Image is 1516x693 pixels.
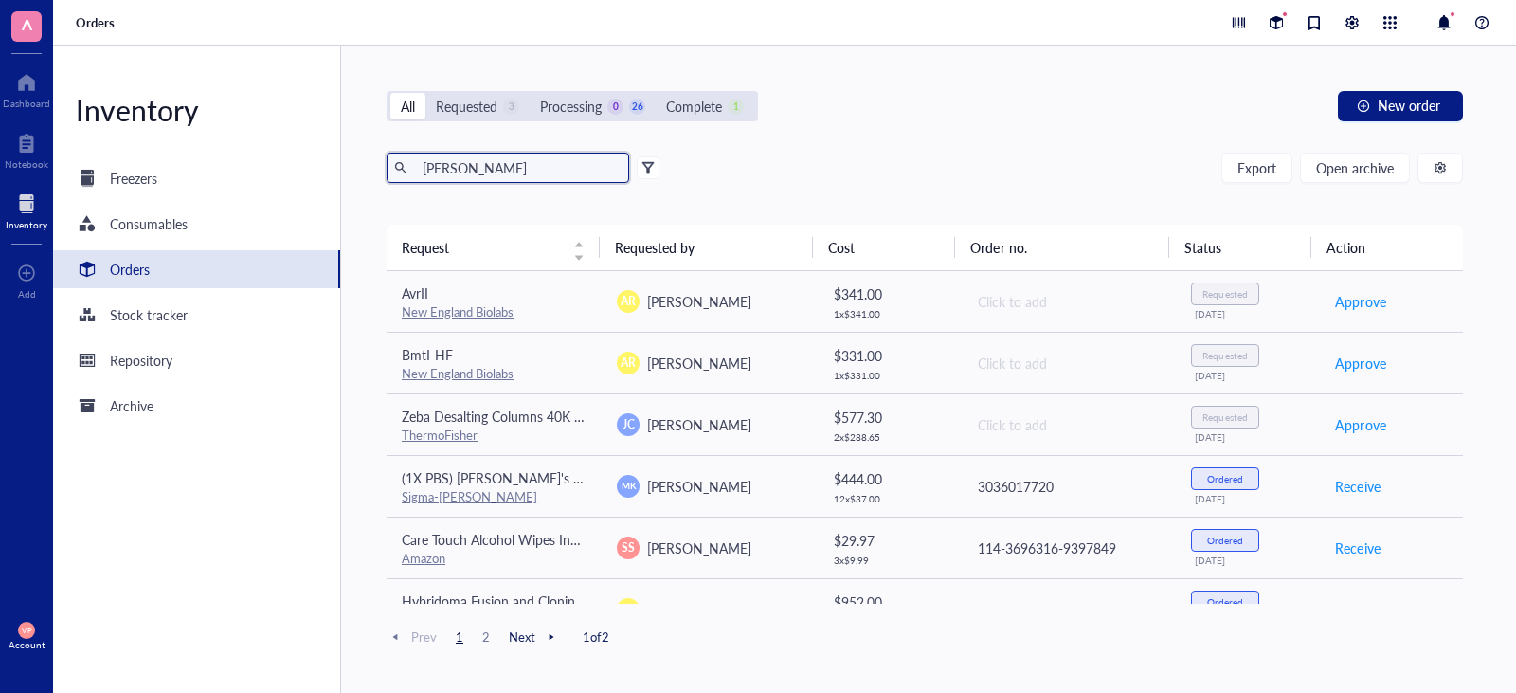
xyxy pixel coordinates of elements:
div: 1 x $ 341.00 [834,308,945,319]
div: Requested [1202,288,1247,300]
span: (1X PBS) [PERSON_NAME]'s Phosphate Buffered Saline [402,468,729,487]
div: Account [9,639,45,650]
th: Action [1311,225,1453,270]
a: Notebook [5,128,48,170]
span: [PERSON_NAME] [647,354,751,373]
div: 12 x $ 37.00 [834,493,945,504]
a: New England Biolabs [402,364,514,382]
a: Orders [53,250,340,288]
button: Receive [1334,594,1381,625]
span: [PERSON_NAME] [647,415,751,434]
div: 114-3696316-9397849 [978,538,1161,558]
td: Click to add [961,393,1176,455]
a: Sigma-[PERSON_NAME] [402,487,537,505]
div: Processing [540,96,602,117]
div: $ 952.00 [834,592,945,612]
span: Next [509,629,560,646]
span: Care Touch Alcohol Wipes Individually Wrapped - Prep Pads with 70% [MEDICAL_DATA] Alcohol, Great ... [402,530,1472,549]
span: Approve [1335,353,1385,374]
div: Notebook [5,158,48,170]
th: Status [1169,225,1311,270]
div: $ 331.00 [834,345,945,366]
a: Dashboard [3,67,50,109]
div: Ordered [1207,596,1243,608]
th: Cost [813,225,955,270]
th: Order no. [955,225,1168,270]
div: 1 x $ 331.00 [834,370,945,381]
div: 2 x $ 288.65 [834,431,945,443]
div: 3036017720 [978,599,1161,620]
span: AR [621,293,636,310]
th: Request [387,225,600,270]
a: Archive [53,387,340,425]
td: 3036017720 [961,578,1176,640]
div: Inventory [6,219,47,230]
div: 3 [503,99,519,115]
div: 3 x $ 9.99 [834,555,945,566]
div: Add [18,288,36,300]
button: Receive [1334,533,1381,563]
button: Export [1221,153,1292,183]
a: Stock tracker [53,296,340,334]
span: [PERSON_NAME] [647,292,751,311]
span: [PERSON_NAME] [647,477,751,496]
div: 26 [629,99,645,115]
span: SS [622,539,635,556]
a: ThermoFisher [402,426,478,444]
span: New order [1378,98,1440,113]
div: Dashboard [3,98,50,109]
div: [DATE] [1195,555,1304,566]
div: Requested [1202,411,1247,423]
div: segmented control [387,91,758,121]
div: Requested [436,96,497,117]
span: Zeba Desalting Columns 40K MWCO 10 mL [402,407,660,426]
div: Requested [1202,350,1247,361]
button: Receive [1334,471,1381,502]
div: [DATE] [1195,431,1304,443]
div: Click to add [978,291,1161,312]
span: 1 [448,629,471,646]
span: MK [622,479,636,492]
div: 1 [728,99,744,115]
span: AR [621,355,636,372]
button: New order [1338,91,1463,121]
div: $ 577.30 [834,407,945,428]
div: Consumables [110,213,188,234]
a: Inventory [6,189,47,230]
span: AvrII [402,283,428,302]
span: Export [1237,160,1276,175]
span: Receive [1335,599,1380,620]
div: Freezers [110,168,157,189]
span: [PERSON_NAME] [647,600,751,619]
div: Orders [110,259,150,280]
div: $ 444.00 [834,468,945,489]
button: Open archive [1300,153,1410,183]
div: Click to add [978,414,1161,435]
div: Stock tracker [110,304,188,325]
div: $ 341.00 [834,283,945,304]
input: Find orders in table [415,154,622,182]
span: Request [402,237,562,258]
button: Approve [1334,286,1386,317]
td: 3036017720 [961,455,1176,517]
td: 114-3696316-9397849 [961,517,1176,578]
div: 3036017720 [978,476,1161,497]
div: Click to add [978,353,1161,374]
td: Click to add [961,332,1176,393]
a: Orders [76,14,118,31]
span: Approve [1335,291,1385,312]
td: Click to add [961,271,1176,333]
span: Approve [1335,414,1385,435]
span: JC [623,416,635,433]
span: Open archive [1316,160,1394,175]
span: 2 [475,629,497,646]
th: Requested by [600,225,813,270]
span: 1 of 2 [583,629,609,646]
span: Receive [1335,476,1380,497]
a: Freezers [53,159,340,197]
div: Repository [110,350,172,371]
a: New England Biolabs [402,302,514,320]
span: Prev [387,629,437,646]
div: Inventory [53,91,340,129]
span: Receive [1335,538,1380,558]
